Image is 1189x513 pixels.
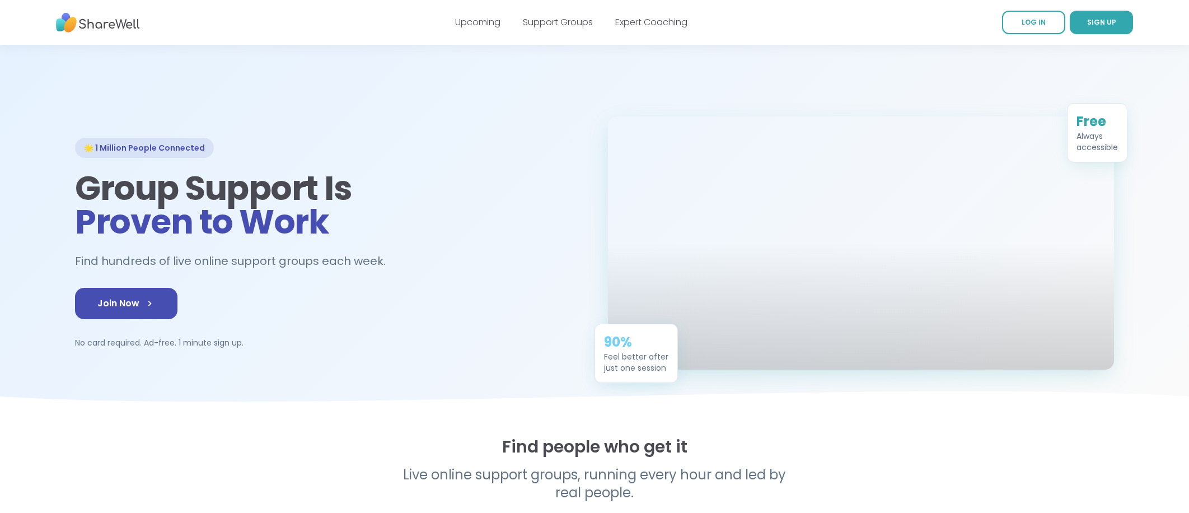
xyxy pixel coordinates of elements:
a: SIGN UP [1070,11,1133,34]
img: ShareWell Nav Logo [56,7,140,38]
span: Join Now [97,297,155,310]
p: Live online support groups, running every hour and led by real people. [380,466,809,502]
span: Proven to Work [75,198,329,245]
a: Support Groups [523,16,593,29]
h2: Find people who get it [75,437,1114,457]
p: No card required. Ad-free. 1 minute sign up. [75,337,581,348]
div: Feel better after just one session [604,349,668,372]
div: 90% [604,332,668,349]
div: Free [1076,111,1118,129]
a: Expert Coaching [615,16,687,29]
div: 🌟 1 Million People Connected [75,138,214,158]
a: Join Now [75,288,177,319]
span: LOG IN [1022,17,1046,27]
h2: Find hundreds of live online support groups each week. [75,252,397,271]
h1: Group Support Is [75,171,581,239]
a: LOG IN [1002,11,1065,34]
div: Always accessible [1076,129,1118,151]
span: SIGN UP [1087,17,1116,27]
a: Upcoming [455,16,500,29]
